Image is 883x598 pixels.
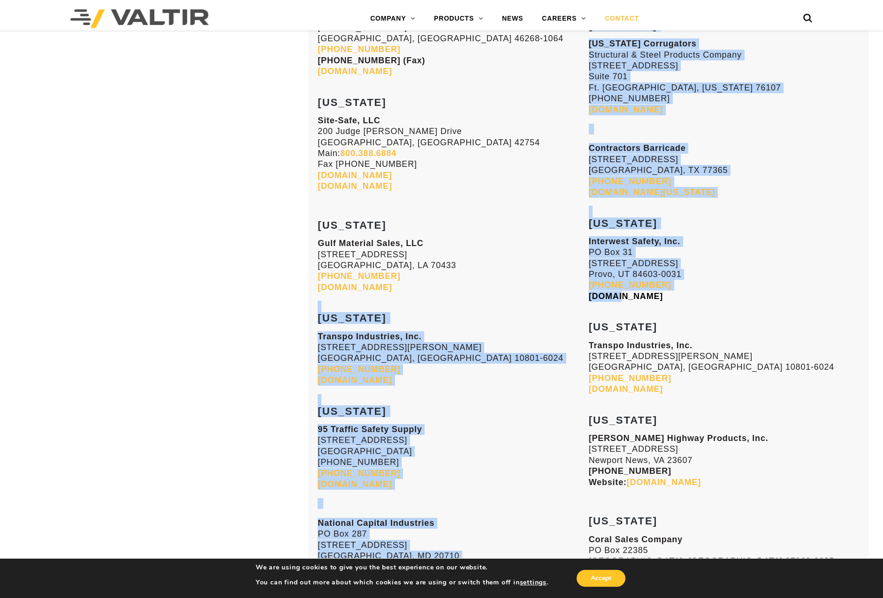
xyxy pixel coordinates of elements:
[493,9,533,28] a: NEWS
[318,312,386,324] strong: [US_STATE]
[361,9,425,28] a: COMPANY
[589,340,860,395] p: [STREET_ADDRESS][PERSON_NAME] [GEOGRAPHIC_DATA], [GEOGRAPHIC_DATA] 10801-6024
[318,518,434,528] strong: National Capital Industries
[589,237,680,246] strong: Interwest Safety, Inc.
[520,578,547,587] button: settings
[318,171,392,180] a: [DOMAIN_NAME]
[589,384,663,394] a: [DOMAIN_NAME]
[318,115,588,192] p: 200 Judge [PERSON_NAME] Drive [GEOGRAPHIC_DATA], [GEOGRAPHIC_DATA] 42754 Main: Fax [PHONE_NUMBER]
[589,433,860,488] p: [STREET_ADDRESS] Newport News, VA 23607
[425,9,493,28] a: PRODUCTS
[318,45,400,54] a: [PHONE_NUMBER]
[589,466,701,486] strong: [PHONE_NUMBER] Website:
[318,0,588,77] p: PO Box 681064 [STREET_ADDRESS] [GEOGRAPHIC_DATA], [GEOGRAPHIC_DATA] 46268-1064
[627,478,701,487] a: [DOMAIN_NAME]
[318,97,386,108] strong: [US_STATE]
[589,434,769,443] strong: [PERSON_NAME] Highway Products, Inc.
[318,469,400,478] a: [PHONE_NUMBER]
[589,414,657,426] strong: [US_STATE]
[589,341,693,350] strong: Transpo Industries, Inc.
[589,143,686,153] strong: Contractors Barricade
[340,149,396,158] a: 800.388.6884
[318,365,400,374] a: [PHONE_NUMBER]
[589,236,860,302] p: PO Box 31 [STREET_ADDRESS] Provo, UT 84603-0031
[589,321,657,333] strong: [US_STATE]
[589,292,663,301] a: [DOMAIN_NAME]
[318,331,588,386] p: [STREET_ADDRESS][PERSON_NAME] [GEOGRAPHIC_DATA], [GEOGRAPHIC_DATA] 10801-6024
[256,563,548,572] p: We are using cookies to give you the best experience on our website.
[533,9,595,28] a: CAREERS
[589,217,657,229] strong: [US_STATE]
[318,405,386,417] strong: [US_STATE]
[70,9,209,28] img: Valtir
[318,479,392,489] a: [DOMAIN_NAME]
[589,39,697,48] strong: [US_STATE] Corrugators
[318,116,380,125] strong: Site-Safe, LLC
[318,219,386,231] strong: [US_STATE]
[589,374,671,383] a: [PHONE_NUMBER]
[589,38,860,115] p: Structural & Steel Products Company [STREET_ADDRESS] Suite 701 Ft. [GEOGRAPHIC_DATA], [US_STATE] ...
[318,332,421,341] strong: Transpo Industries, Inc.
[589,280,671,290] a: [PHONE_NUMBER]
[318,56,425,65] strong: [PHONE_NUMBER] (Fax)
[318,283,392,292] a: [DOMAIN_NAME]
[589,105,663,114] a: [DOMAIN_NAME]
[318,67,392,76] a: [DOMAIN_NAME]
[256,578,548,587] p: You can find out more about which cookies we are using or switch them off in .
[318,375,392,385] a: [DOMAIN_NAME]
[589,177,671,186] a: [PHONE_NUMBER]
[589,515,657,527] strong: [US_STATE]
[318,425,422,434] strong: 95 Traffic Safety Supply
[318,518,588,583] p: PO Box 287 [STREET_ADDRESS] [GEOGRAPHIC_DATA], MD 20710
[589,143,860,198] p: [STREET_ADDRESS] [GEOGRAPHIC_DATA], TX 77365
[318,181,392,191] a: [DOMAIN_NAME]
[318,238,588,293] p: [STREET_ADDRESS] [GEOGRAPHIC_DATA], LA 70433
[595,9,648,28] a: CONTACT
[577,570,625,587] button: Accept
[318,271,400,281] a: [PHONE_NUMBER]
[318,239,423,248] strong: Gulf Material Sales, LLC
[318,424,588,490] p: [STREET_ADDRESS] [GEOGRAPHIC_DATA] [PHONE_NUMBER]
[589,187,716,197] a: [DOMAIN_NAME][US_STATE]
[589,535,683,544] strong: Coral Sales Company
